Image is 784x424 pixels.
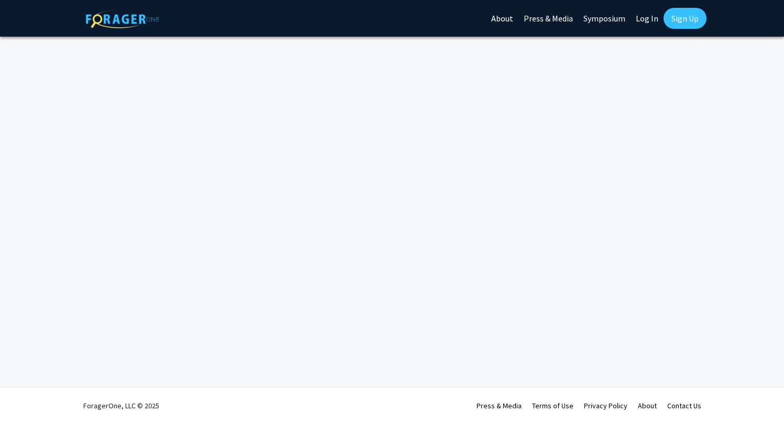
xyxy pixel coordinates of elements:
a: Press & Media [477,401,522,410]
img: ForagerOne Logo [86,10,159,28]
a: About [638,401,657,410]
a: Sign Up [664,8,706,29]
div: ForagerOne, LLC © 2025 [83,387,159,424]
a: Terms of Use [532,401,573,410]
a: Privacy Policy [584,401,627,410]
a: Contact Us [667,401,701,410]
